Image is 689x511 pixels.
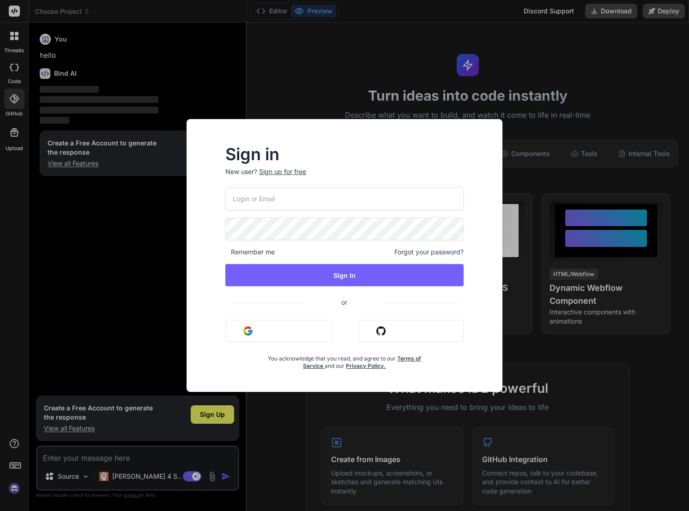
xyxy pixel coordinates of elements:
button: Sign in with Github [358,320,464,342]
span: Remember me [225,247,275,257]
img: github [376,326,386,336]
input: Login or Email [225,187,464,210]
span: or [304,291,384,313]
div: You acknowledge that you read, and agree to our and our [265,349,424,370]
button: Sign In [225,264,464,286]
h2: Sign in [225,147,464,162]
a: Terms of Service [303,355,421,369]
p: New user? [225,167,464,187]
a: Privacy Policy. [346,362,386,369]
span: Forgot your password? [394,247,464,257]
div: Sign up for free [259,167,306,176]
button: Sign in with Google [225,320,332,342]
img: google [243,326,253,336]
